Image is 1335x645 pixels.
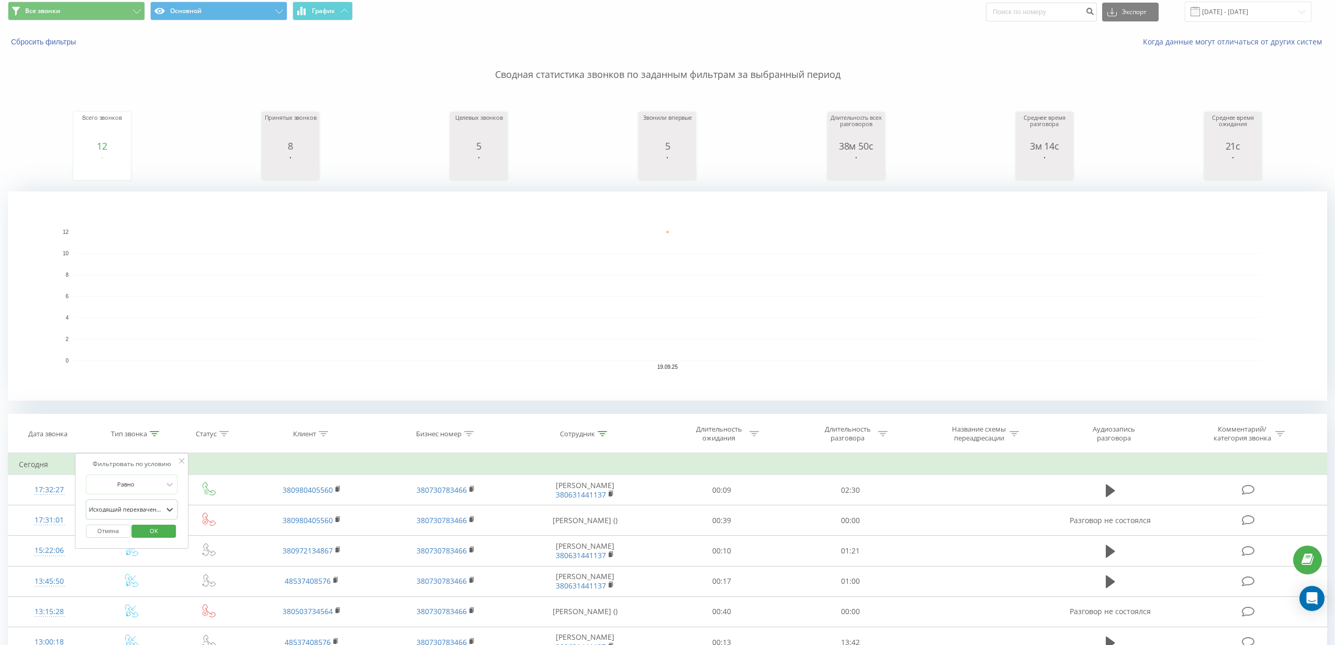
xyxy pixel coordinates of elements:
[417,485,467,495] a: 380730783466
[139,523,169,539] span: OK
[786,566,915,596] td: 01:00
[691,425,747,443] div: Длительность ожидания
[1143,37,1327,47] a: Когда данные могут отличаться от других систем
[417,576,467,586] a: 380730783466
[1207,151,1259,183] svg: A chart.
[416,429,462,438] div: Бизнес номер
[417,515,467,525] a: 380730783466
[657,536,786,566] td: 00:10
[285,576,331,586] a: 48537408576
[641,115,693,141] div: Звонили впервые
[1018,115,1071,141] div: Среднее время разговора
[1070,515,1151,525] span: Разговор не состоялся
[65,272,69,278] text: 8
[111,429,147,438] div: Тип звонка
[1102,3,1159,21] button: Экспорт
[19,540,80,561] div: 15:22:06
[786,475,915,505] td: 02:30
[76,141,128,151] div: 12
[86,459,178,469] div: Фильтровать по условию
[1207,141,1259,151] div: 21с
[453,151,505,183] svg: A chart.
[19,510,80,530] div: 17:31:01
[513,475,657,505] td: [PERSON_NAME]
[513,505,657,536] td: [PERSON_NAME] ()
[65,293,69,299] text: 6
[830,141,882,151] div: 38м 50с
[786,596,915,627] td: 00:00
[264,141,317,151] div: 8
[830,151,882,183] svg: A chart.
[830,115,882,141] div: Длительность всех разговоров
[657,364,678,370] text: 19.09.25
[786,505,915,536] td: 00:00
[513,596,657,627] td: [PERSON_NAME] ()
[8,37,81,47] button: Сбросить фильтры
[283,485,333,495] a: 380980405560
[1018,141,1071,151] div: 3м 14с
[8,47,1327,82] p: Сводная статистика звонков по заданным фильтрам за выбранный период
[132,525,176,538] button: OK
[264,151,317,183] svg: A chart.
[65,315,69,321] text: 4
[657,475,786,505] td: 00:09
[65,336,69,342] text: 2
[63,251,69,256] text: 10
[264,115,317,141] div: Принятых звонков
[1299,586,1325,611] div: Open Intercom Messenger
[657,596,786,627] td: 00:40
[19,480,80,500] div: 17:32:27
[19,571,80,592] div: 13:45:50
[8,191,1327,401] svg: A chart.
[453,115,505,141] div: Целевых звонков
[1080,425,1148,443] div: Аудиозапись разговора
[283,546,333,556] a: 380972134867
[150,2,287,20] button: Основной
[1211,425,1273,443] div: Комментарий/категория звонка
[283,515,333,525] a: 380980405560
[641,151,693,183] svg: A chart.
[76,151,128,183] svg: A chart.
[453,141,505,151] div: 5
[1207,115,1259,141] div: Среднее время ожидания
[312,7,335,15] span: График
[556,550,606,560] a: 380631441137
[8,454,1327,475] td: Сегодня
[986,3,1097,21] input: Поиск по номеру
[65,358,69,364] text: 0
[76,115,128,141] div: Всего звонков
[19,602,80,622] div: 13:15:28
[560,429,595,438] div: Сотрудник
[86,525,130,538] button: Отмена
[951,425,1007,443] div: Название схемы переадресации
[1018,151,1071,183] svg: A chart.
[28,429,68,438] div: Дата звонка
[513,536,657,566] td: [PERSON_NAME]
[283,606,333,616] a: 380503734564
[8,2,145,20] button: Все звонки
[417,606,467,616] a: 380730783466
[641,141,693,151] div: 5
[513,566,657,596] td: [PERSON_NAME]
[786,536,915,566] td: 01:21
[820,425,876,443] div: Длительность разговора
[1070,606,1151,616] span: Разговор не состоялся
[417,546,467,556] a: 380730783466
[657,566,786,596] td: 00:17
[556,490,606,500] a: 380631441137
[196,429,217,438] div: Статус
[25,7,60,15] span: Все звонки
[293,429,316,438] div: Клиент
[293,2,353,20] button: График
[657,505,786,536] td: 00:39
[63,229,69,235] text: 12
[556,581,606,591] a: 380631441137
